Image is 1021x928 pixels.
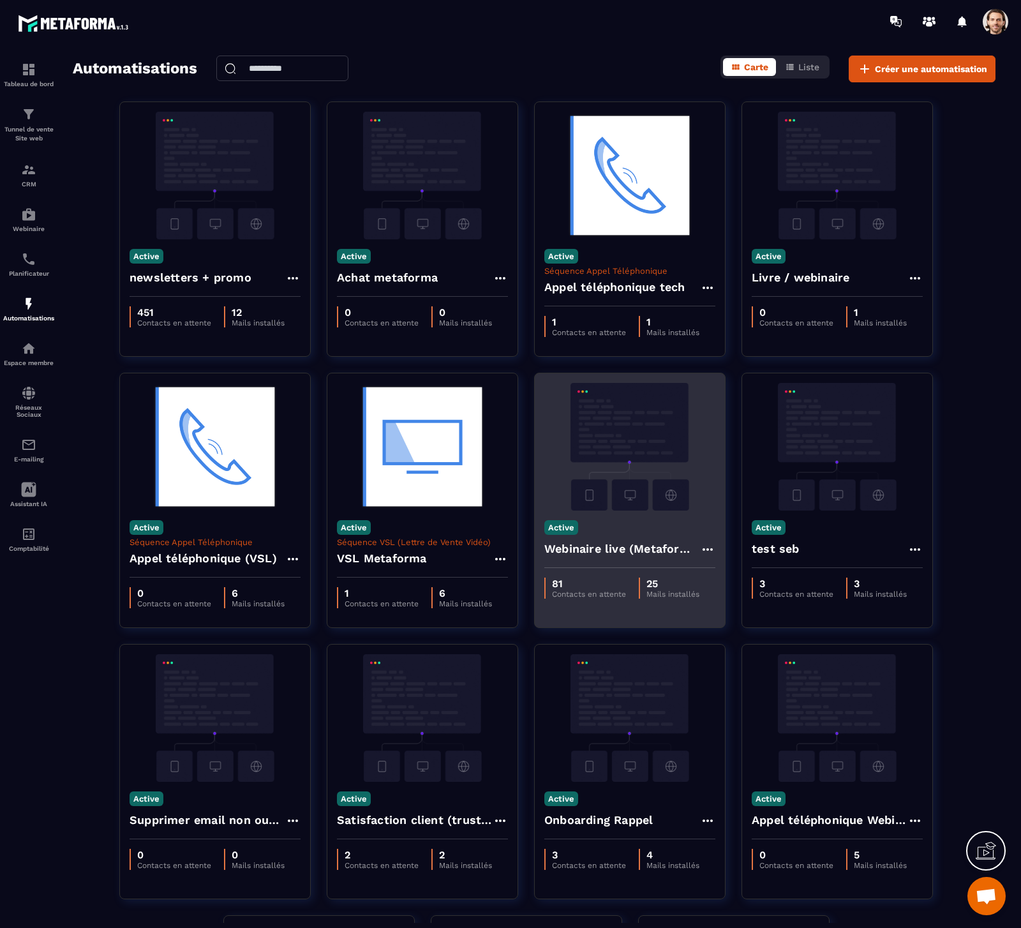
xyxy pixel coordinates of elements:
img: automations [21,296,36,311]
p: 6 [439,587,492,599]
p: Mails installés [854,318,907,327]
p: CRM [3,181,54,188]
p: 0 [137,587,211,599]
p: 3 [552,849,626,861]
p: Réseaux Sociaux [3,404,54,418]
p: Séquence VSL (Lettre de Vente Vidéo) [337,537,508,547]
p: Mails installés [439,318,492,327]
p: Active [544,249,578,264]
p: Contacts en attente [137,861,211,870]
img: automation-background [337,112,508,239]
p: Tableau de bord [3,80,54,87]
a: formationformationCRM [3,153,54,197]
h4: test seb [752,540,800,558]
p: Webinaire [3,225,54,232]
p: Mails installés [854,861,907,870]
p: Active [130,249,163,264]
div: Open chat [967,877,1006,915]
a: emailemailE-mailing [3,428,54,472]
p: Contacts en attente [759,590,833,599]
h4: newsletters + promo [130,269,251,287]
p: 81 [552,578,626,590]
img: automation-background [544,383,715,511]
img: automation-background [752,654,923,782]
a: accountantaccountantComptabilité [3,517,54,562]
img: automation-background [337,383,508,511]
p: E-mailing [3,456,54,463]
p: Mails installés [439,599,492,608]
span: Liste [798,62,819,72]
p: Mails installés [232,318,285,327]
p: 0 [759,849,833,861]
img: accountant [21,527,36,542]
p: 5 [854,849,907,861]
img: automations [21,341,36,356]
h2: Automatisations [73,56,197,82]
span: Créer une automatisation [875,63,987,75]
p: Active [130,520,163,535]
p: Mails installés [646,861,699,870]
p: 12 [232,306,285,318]
img: automation-background [130,112,301,239]
p: 2 [345,849,419,861]
p: Contacts en attente [552,328,626,337]
img: automation-background [544,654,715,782]
img: automation-background [337,654,508,782]
p: Active [752,249,786,264]
h4: Onboarding Rappel [544,811,653,829]
p: Contacts en attente [759,318,833,327]
h4: Satisfaction client (trustpilot) [337,811,493,829]
h4: Appel téléphonique Webinaire live [752,811,907,829]
a: formationformationTunnel de vente Site web [3,97,54,153]
p: 3 [759,578,833,590]
p: 25 [646,578,699,590]
img: scheduler [21,251,36,267]
p: 6 [232,587,285,599]
p: 4 [646,849,699,861]
p: Contacts en attente [552,861,626,870]
h4: Webinaire live (Metaforma) [544,540,700,558]
p: 1 [345,587,419,599]
p: 0 [439,306,492,318]
p: Séquence Appel Téléphonique [130,537,301,547]
p: Mails installés [232,861,285,870]
img: formation [21,62,36,77]
p: Séquence Appel Téléphonique [544,266,715,276]
h4: Supprimer email non ouvert apres 60 jours [130,811,285,829]
h4: Appel téléphonique (VSL) [130,550,277,567]
img: automation-background [752,112,923,239]
img: email [21,437,36,453]
img: automation-background [752,383,923,511]
span: Carte [744,62,768,72]
button: Carte [723,58,776,76]
img: logo [18,11,133,35]
p: Contacts en attente [552,590,626,599]
p: 0 [137,849,211,861]
a: automationsautomationsAutomatisations [3,287,54,331]
img: automation-background [544,112,715,239]
p: Contacts en attente [345,599,419,608]
p: Active [130,791,163,806]
p: Planificateur [3,270,54,277]
p: Contacts en attente [759,861,833,870]
p: Active [337,791,371,806]
p: Automatisations [3,315,54,322]
p: Tunnel de vente Site web [3,125,54,143]
p: 0 [345,306,419,318]
a: formationformationTableau de bord [3,52,54,97]
h4: VSL Metaforma [337,550,427,567]
p: Active [544,791,578,806]
p: Active [752,520,786,535]
img: automations [21,207,36,222]
p: Active [337,520,371,535]
h4: Appel téléphonique tech [544,278,685,296]
img: automation-background [130,383,301,511]
p: 0 [232,849,285,861]
p: 1 [646,316,699,328]
p: Mails installés [439,861,492,870]
p: 451 [137,306,211,318]
a: Assistant IA [3,472,54,517]
button: Liste [777,58,827,76]
img: formation [21,107,36,122]
p: 2 [439,849,492,861]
